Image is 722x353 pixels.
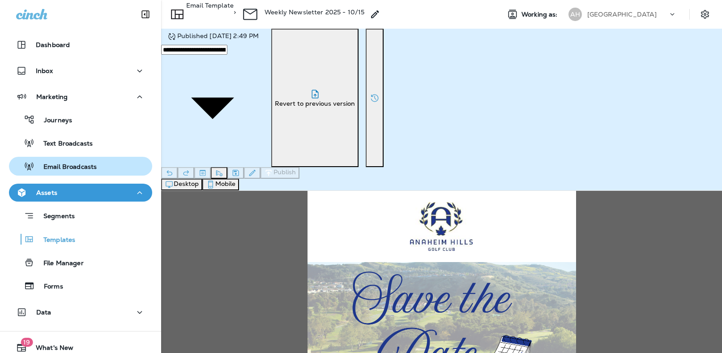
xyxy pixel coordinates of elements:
[521,11,560,18] span: Working as:
[9,276,152,295] button: Forms
[133,5,158,23] button: Collapse Sidebar
[9,62,152,80] button: Inbox
[34,163,97,172] p: Email Broadcasts
[35,116,72,125] p: Journeys
[167,32,259,41] div: Published [DATE] 2:49 PM
[261,167,299,179] button: Publish
[587,11,657,18] p: [GEOGRAPHIC_DATA]
[9,157,152,176] button: Email Broadcasts
[9,253,152,272] button: File Manager
[34,140,93,148] p: Text Broadcasts
[21,338,33,347] span: 19
[36,67,53,74] p: Inbox
[161,167,178,179] button: Undo
[35,283,63,291] p: Forms
[271,29,359,167] button: Revert to previous version
[9,133,152,152] button: Text Broadcasts
[9,88,152,106] button: Marketing
[9,184,152,202] button: Assets
[568,8,582,21] div: AH
[202,179,239,190] button: Mobile
[154,229,407,272] span: Join us for an incredible week with our live music lineup featuring serious tunes, delicious food...
[36,189,57,196] p: Assets
[9,206,152,225] button: Segments
[211,167,227,179] button: Send test email
[34,212,75,221] p: Segments
[36,41,70,48] p: Dashboard
[9,230,152,249] button: Templates
[161,179,202,190] button: Desktop
[244,167,261,179] button: Edit details
[234,9,236,16] p: >
[697,6,713,22] button: Settings
[9,303,152,321] button: Data
[186,2,234,22] p: Email Template
[265,9,364,16] p: Weekly Newsletter 2025 - 10/15
[9,110,152,129] button: Journeys
[36,309,51,316] p: Data
[194,167,211,179] button: Toggle preview
[9,36,152,54] button: Dashboard
[146,71,415,223] img: Anaheim-Hills--Save-the-Date--Weekly-Newsletter---blog-1.png
[34,259,84,268] p: File Manager
[36,93,68,100] p: Marketing
[227,167,244,179] button: Save
[249,11,312,60] img: thumbnail_image002.jpg
[275,99,355,108] span: Revert to previous version
[178,167,194,179] button: Redo
[265,9,364,20] div: Weekly Newsletter 2025 - 10/15
[34,236,75,245] p: Templates
[366,29,384,167] button: View Changelog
